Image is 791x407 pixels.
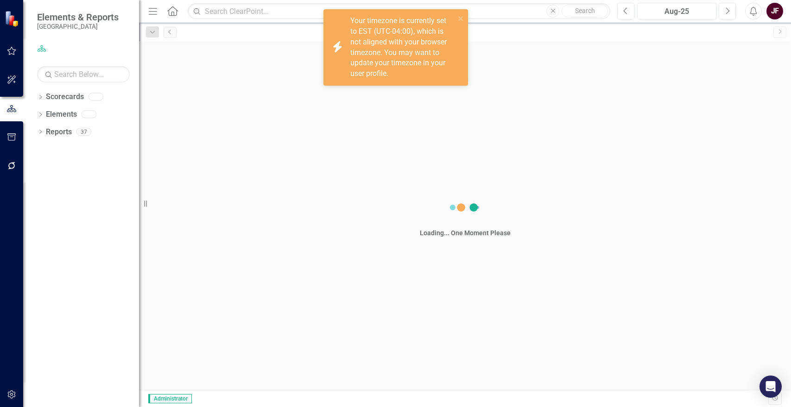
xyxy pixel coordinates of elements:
[37,12,119,23] span: Elements & Reports
[76,128,91,136] div: 37
[148,394,192,403] span: Administrator
[188,3,610,19] input: Search ClearPoint...
[420,228,511,238] div: Loading... One Moment Please
[350,16,455,79] div: Your timezone is currently set to EST (UTC-04:00), which is not aligned with your browser timezon...
[46,127,72,138] a: Reports
[458,13,464,24] button: close
[640,6,713,17] div: Aug-25
[46,92,84,102] a: Scorecards
[46,109,77,120] a: Elements
[562,5,608,18] button: Search
[637,3,716,19] button: Aug-25
[37,23,119,30] small: [GEOGRAPHIC_DATA]
[575,7,595,14] span: Search
[759,376,782,398] div: Open Intercom Messenger
[766,3,783,19] button: JF
[4,10,21,27] img: ClearPoint Strategy
[37,66,130,82] input: Search Below...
